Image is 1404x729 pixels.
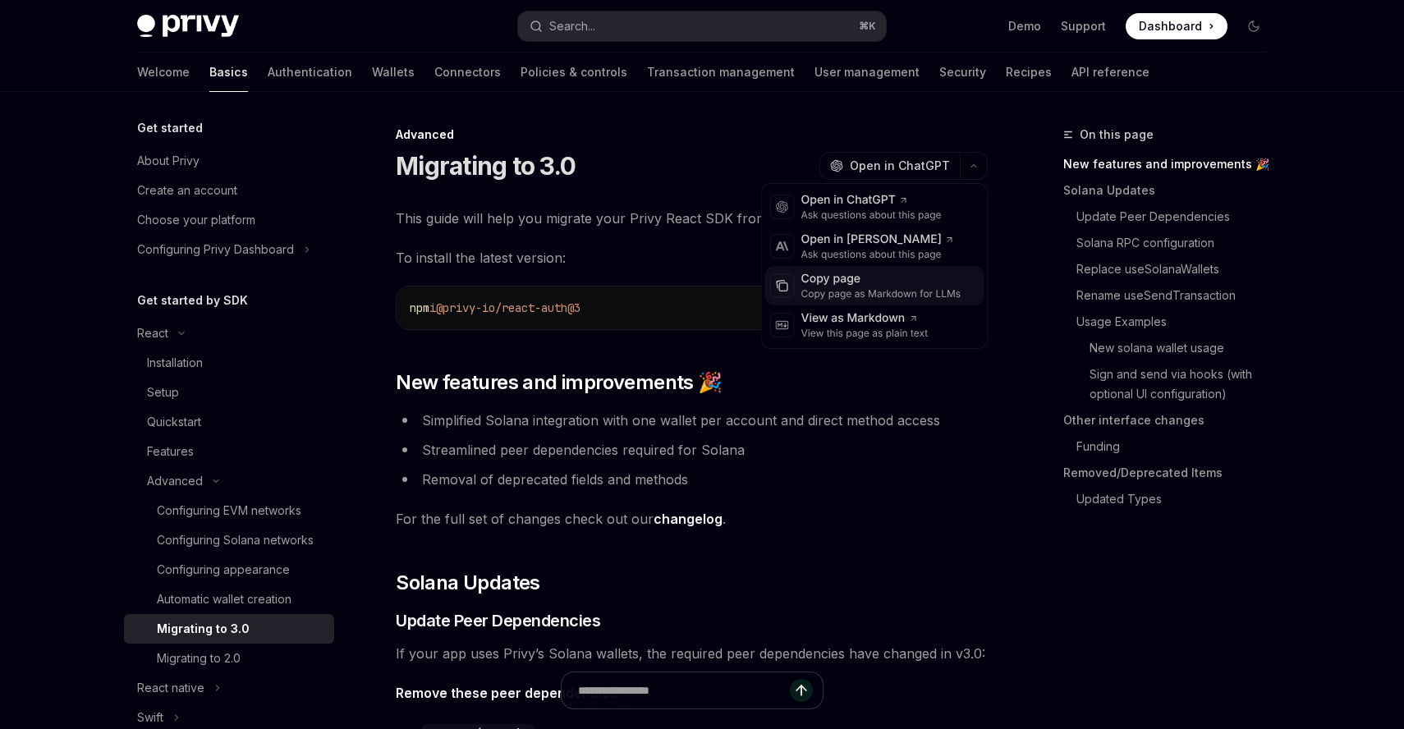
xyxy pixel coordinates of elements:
[124,205,334,235] a: Choose your platform
[124,673,334,703] button: Toggle React native section
[396,438,988,461] li: Streamlined peer dependencies required for Solana
[147,383,179,402] div: Setup
[801,287,961,300] div: Copy page as Markdown for LLMs
[396,369,722,396] span: New features and improvements 🎉
[1063,361,1280,407] a: Sign and send via hooks (with optional UI configuration)
[372,53,415,92] a: Wallets
[396,246,988,269] span: To install the latest version:
[157,560,290,580] div: Configuring appearance
[1071,53,1149,92] a: API reference
[396,468,988,491] li: Removal of deprecated fields and methods
[137,151,200,171] div: About Privy
[1063,309,1280,335] a: Usage Examples
[1063,256,1280,282] a: Replace useSolanaWallets
[801,327,929,340] div: View this page as plain text
[436,300,580,315] span: @privy-io/react-auth@3
[396,207,988,230] span: This guide will help you migrate your Privy React SDK from v2.x.x to v3.0.0.
[124,348,334,378] a: Installation
[1241,13,1267,39] button: Toggle dark mode
[124,407,334,437] a: Quickstart
[1006,53,1052,92] a: Recipes
[1063,204,1280,230] a: Update Peer Dependencies
[1139,18,1202,34] span: Dashboard
[268,53,352,92] a: Authentication
[429,300,436,315] span: i
[147,442,194,461] div: Features
[1063,407,1280,433] a: Other interface changes
[157,649,241,668] div: Migrating to 2.0
[147,471,203,491] div: Advanced
[124,525,334,555] a: Configuring Solana networks
[801,232,955,248] div: Open in [PERSON_NAME]
[1063,230,1280,256] a: Solana RPC configuration
[939,53,986,92] a: Security
[157,619,250,639] div: Migrating to 3.0
[124,466,334,496] button: Toggle Advanced section
[647,53,795,92] a: Transaction management
[1008,18,1041,34] a: Demo
[137,15,239,38] img: dark logo
[801,271,961,287] div: Copy page
[801,209,942,222] div: Ask questions about this page
[396,126,988,143] div: Advanced
[801,248,955,261] div: Ask questions about this page
[1063,460,1280,486] a: Removed/Deprecated Items
[410,300,429,315] span: npm
[1126,13,1227,39] a: Dashboard
[396,609,600,632] span: Update Peer Dependencies
[124,585,334,614] a: Automatic wallet creation
[124,319,334,348] button: Toggle React section
[137,210,255,230] div: Choose your platform
[124,555,334,585] a: Configuring appearance
[124,496,334,525] a: Configuring EVM networks
[578,672,790,708] input: Ask a question...
[157,589,291,609] div: Automatic wallet creation
[124,378,334,407] a: Setup
[147,353,203,373] div: Installation
[137,53,190,92] a: Welcome
[1063,486,1280,512] a: Updated Types
[137,118,203,138] h5: Get started
[1063,335,1280,361] a: New solana wallet usage
[124,176,334,205] a: Create an account
[859,20,876,33] span: ⌘ K
[549,16,595,36] div: Search...
[209,53,248,92] a: Basics
[1063,433,1280,460] a: Funding
[1063,151,1280,177] a: New features and improvements 🎉
[1063,282,1280,309] a: Rename useSendTransaction
[124,437,334,466] a: Features
[396,409,988,432] li: Simplified Solana integration with one wallet per account and direct method access
[1061,18,1106,34] a: Support
[137,181,237,200] div: Create an account
[124,235,334,264] button: Toggle Configuring Privy Dashboard section
[654,511,723,528] a: changelog
[137,291,248,310] h5: Get started by SDK
[819,152,960,180] button: Open in ChatGPT
[137,240,294,259] div: Configuring Privy Dashboard
[850,158,950,174] span: Open in ChatGPT
[137,678,204,698] div: React native
[396,642,988,665] span: If your app uses Privy’s Solana wallets, the required peer dependencies have changed in v3.0:
[147,412,201,432] div: Quickstart
[124,146,334,176] a: About Privy
[814,53,920,92] a: User management
[137,708,163,727] div: Swift
[1080,125,1154,144] span: On this page
[124,644,334,673] a: Migrating to 2.0
[396,570,540,596] span: Solana Updates
[396,507,988,530] span: For the full set of changes check out our .
[157,501,301,520] div: Configuring EVM networks
[137,323,168,343] div: React
[434,53,501,92] a: Connectors
[521,53,627,92] a: Policies & controls
[1063,177,1280,204] a: Solana Updates
[801,192,942,209] div: Open in ChatGPT
[518,11,886,41] button: Open search
[801,310,929,327] div: View as Markdown
[157,530,314,550] div: Configuring Solana networks
[790,679,813,702] button: Send message
[124,614,334,644] a: Migrating to 3.0
[396,151,576,181] h1: Migrating to 3.0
